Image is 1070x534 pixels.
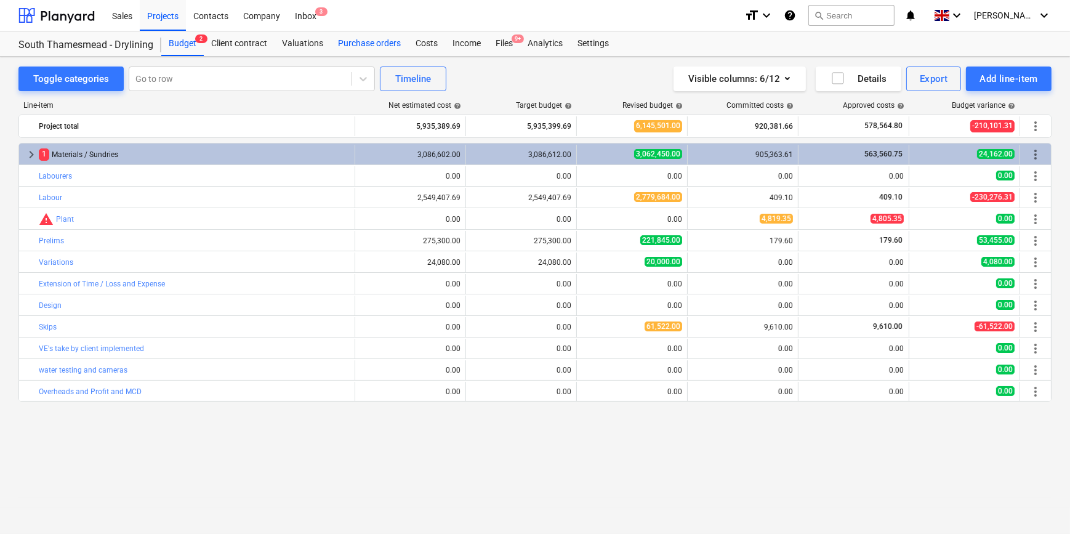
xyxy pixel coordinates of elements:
div: Toggle categories [33,71,109,87]
div: 0.00 [693,344,793,353]
div: 0.00 [360,215,461,224]
span: 0.00 [996,365,1015,374]
span: More actions [1028,255,1043,270]
div: 920,381.66 [693,116,793,136]
span: 9,610.00 [872,322,904,331]
div: 3,086,612.00 [471,150,571,159]
a: Overheads and Profit and MCD [39,387,142,396]
div: 0.00 [360,323,461,331]
div: 0.00 [582,387,682,396]
div: 275,300.00 [360,237,461,245]
a: Analytics [520,31,570,56]
span: 4,819.35 [760,214,793,224]
button: Timeline [380,67,446,91]
div: Add line-item [979,71,1038,87]
span: 2,779,684.00 [634,192,682,202]
span: More actions [1028,277,1043,291]
div: Files [488,31,520,56]
div: 0.00 [360,301,461,310]
div: 0.00 [582,301,682,310]
span: More actions [1028,363,1043,378]
div: 0.00 [360,366,461,374]
span: 578,564.80 [863,121,904,131]
div: 2,549,407.69 [360,193,461,202]
a: Costs [408,31,445,56]
span: More actions [1028,169,1043,184]
span: 0.00 [996,300,1015,310]
div: 179.60 [693,237,793,245]
div: 275,300.00 [471,237,571,245]
span: More actions [1028,119,1043,134]
div: 0.00 [693,366,793,374]
div: 0.00 [803,344,904,353]
div: 0.00 [471,280,571,288]
iframe: Chat Widget [1008,475,1070,534]
span: help [895,102,904,110]
div: 0.00 [360,344,461,353]
a: Budget2 [161,31,204,56]
div: 0.00 [582,280,682,288]
span: help [451,102,461,110]
span: 409.10 [878,193,904,201]
span: help [784,102,794,110]
span: -210,101.31 [970,120,1015,132]
div: 0.00 [803,258,904,267]
div: 0.00 [471,215,571,224]
span: 0.00 [996,386,1015,396]
div: 0.00 [471,387,571,396]
span: More actions [1028,147,1043,162]
span: More actions [1028,341,1043,356]
a: water testing and cameras [39,366,127,374]
span: 179.60 [878,236,904,245]
div: 0.00 [471,366,571,374]
div: Net estimated cost [388,101,461,110]
span: 6,145,501.00 [634,120,682,132]
div: 0.00 [693,280,793,288]
div: Materials / Sundries [39,145,350,164]
div: 0.00 [471,301,571,310]
div: Export [920,71,948,87]
div: 409.10 [693,193,793,202]
div: 0.00 [471,323,571,331]
div: 0.00 [360,280,461,288]
div: Purchase orders [331,31,408,56]
span: 3,062,450.00 [634,149,682,159]
div: 5,935,389.69 [360,116,461,136]
span: 61,522.00 [645,322,682,331]
span: help [562,102,572,110]
div: 3,086,602.00 [360,150,461,159]
i: format_size [744,8,759,23]
a: Income [445,31,488,56]
div: 9,610.00 [693,323,793,331]
a: Design [39,301,62,310]
div: Budget variance [952,101,1015,110]
span: [PERSON_NAME] [974,10,1036,20]
span: 3 [315,7,328,16]
button: Visible columns:6/12 [674,67,806,91]
div: 24,080.00 [360,258,461,267]
span: More actions [1028,320,1043,334]
div: Revised budget [622,101,683,110]
span: 0.00 [996,278,1015,288]
div: South Thamesmead - Drylining [18,39,147,52]
span: More actions [1028,233,1043,248]
div: 2,549,407.69 [471,193,571,202]
i: keyboard_arrow_down [1037,8,1052,23]
span: help [673,102,683,110]
div: 0.00 [582,344,682,353]
a: Labourers [39,172,72,180]
button: Search [808,5,895,26]
div: 0.00 [803,387,904,396]
span: 563,560.75 [863,150,904,158]
div: 0.00 [471,344,571,353]
span: More actions [1028,384,1043,399]
span: More actions [1028,190,1043,205]
div: 0.00 [803,280,904,288]
div: 905,363.61 [693,150,793,159]
button: Details [816,67,901,91]
span: 20,000.00 [645,257,682,267]
div: Budget [161,31,204,56]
